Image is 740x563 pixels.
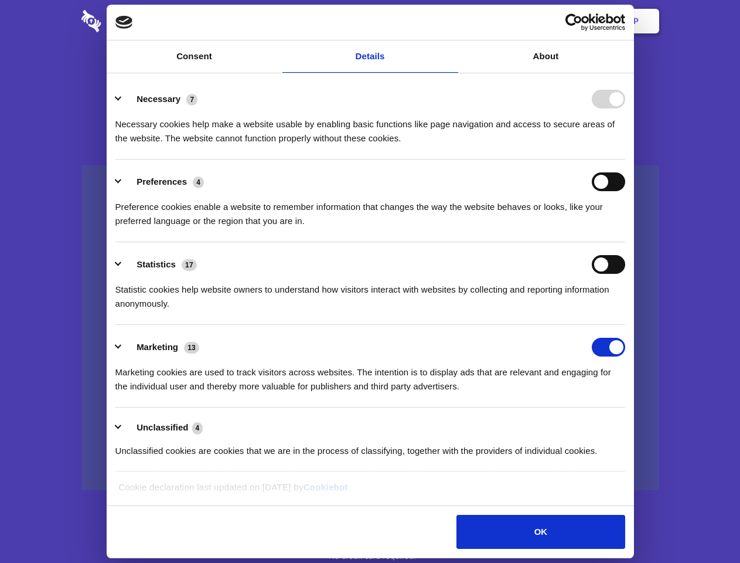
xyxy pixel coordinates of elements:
a: Wistia video thumbnail [81,165,659,491]
img: logo [115,16,133,29]
a: Login [531,3,582,39]
button: Marketing (13) [115,338,207,357]
span: 4 [193,177,204,188]
img: logo-wordmark-white-trans-d4663122ce5f474addd5e946df7df03e33cb6a1c49d2221995e7729f52c070b2.svg [81,10,182,32]
span: 7 [186,94,197,106]
button: Preferences (4) [115,172,212,191]
div: Preference cookies enable a website to remember information that changes the way the website beha... [115,191,625,228]
button: Statistics (17) [115,255,204,274]
div: Cookie declaration last updated on [DATE] by [110,480,630,503]
button: Unclassified (4) [115,420,210,435]
button: Necessary (7) [115,90,205,108]
h4: Auto-redaction of sensitive data, encrypted data sharing and self-destructing private chats. Shar... [81,107,659,145]
div: Marketing cookies are used to track visitors across websites. The intention is to display ads tha... [115,357,625,394]
a: About [458,40,634,73]
a: Pricing [344,3,395,39]
h1: Eliminate Slack Data Loss. [81,53,659,95]
a: Details [282,40,458,73]
iframe: Drift Widget Chat Controller [681,504,726,549]
label: Preferences [137,177,187,186]
label: Marketing [137,342,178,352]
a: Consent [107,40,282,73]
a: Contact [475,3,529,39]
a: Cookiebot [303,482,348,492]
label: Statistics [137,259,176,269]
span: 17 [182,259,197,271]
div: Unclassified cookies are cookies that we are in the process of classifying, together with the pro... [115,435,625,458]
span: 13 [184,342,199,354]
span: 4 [192,422,203,434]
button: OK [456,515,625,549]
div: Statistic cookies help website owners to understand how visitors interact with websites by collec... [115,274,625,311]
label: Necessary [137,94,180,104]
div: Necessary cookies help make a website usable by enabling basic functions like page navigation and... [115,108,625,145]
a: Usercentrics Cookiebot - opens in a new window [523,13,625,31]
